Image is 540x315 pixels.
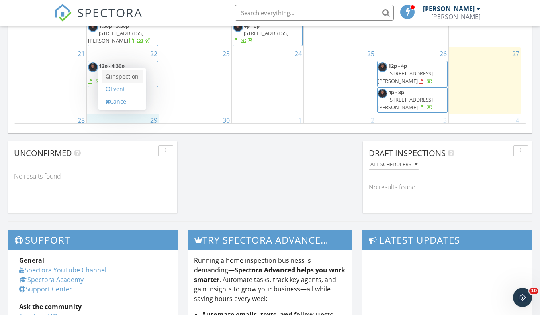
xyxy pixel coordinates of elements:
[369,159,419,170] button: All schedulers
[194,256,346,303] p: Running a home inspection business is demanding— . Automate tasks, track key agents, and gain ins...
[221,114,231,127] a: Go to September 30, 2025
[233,22,288,44] a: 4p - 8p [STREET_ADDRESS]
[19,256,44,265] strong: General
[378,96,433,111] span: [STREET_ADDRESS][PERSON_NAME]
[88,21,158,47] a: 1:30p - 3:30p [STREET_ADDRESS][PERSON_NAME]
[513,288,532,307] iframe: Intercom live chat
[378,89,433,111] a: 4p - 8p [STREET_ADDRESS][PERSON_NAME]
[376,114,449,140] td: Go to October 3, 2025
[370,162,417,167] div: All schedulers
[188,230,352,250] h3: Try spectora advanced [DATE]
[99,62,125,69] span: 12p - 4:30p
[159,47,231,114] td: Go to September 23, 2025
[88,62,98,72] img: new_headshot.png
[233,21,303,47] a: 4p - 8p [STREET_ADDRESS]
[388,62,407,69] span: 12p - 4p
[149,47,159,60] a: Go to September 22, 2025
[8,165,177,187] div: No results found
[88,22,151,44] a: 1:30p - 3:30p [STREET_ADDRESS][PERSON_NAME]
[8,230,178,250] h3: Support
[423,5,475,13] div: [PERSON_NAME]
[376,47,449,114] td: Go to September 26, 2025
[377,61,448,87] a: 12p - 4p [STREET_ADDRESS][PERSON_NAME]
[514,114,521,127] a: Go to October 4, 2025
[293,47,303,60] a: Go to September 24, 2025
[388,89,404,96] span: 4p - 8p
[76,47,86,60] a: Go to September 21, 2025
[77,4,143,21] span: SPECTORA
[304,47,376,114] td: Go to September 25, 2025
[87,47,159,114] td: Go to September 22, 2025
[369,148,446,158] span: Draft Inspections
[378,70,433,85] span: [STREET_ADDRESS][PERSON_NAME]
[511,47,521,60] a: Go to September 27, 2025
[54,4,72,22] img: The Best Home Inspection Software - Spectora
[149,114,159,127] a: Go to September 29, 2025
[19,275,84,284] a: Spectora Academy
[431,13,481,21] div: Jeramie Nelson
[438,47,448,60] a: Go to September 26, 2025
[88,30,143,44] span: [STREET_ADDRESS][PERSON_NAME]
[88,62,143,85] a: 12p - 4:30p [STREET_ADDRESS]
[102,70,143,83] a: Inspection
[14,47,87,114] td: Go to September 21, 2025
[194,266,345,284] strong: Spectora Advanced helps you work smarter
[442,114,448,127] a: Go to October 3, 2025
[244,30,288,37] span: [STREET_ADDRESS]
[54,11,143,28] a: SPECTORA
[19,302,167,311] div: Ask the community
[87,114,159,140] td: Go to September 29, 2025
[14,148,72,158] span: Unconfirmed
[231,47,304,114] td: Go to September 24, 2025
[304,114,376,140] td: Go to October 2, 2025
[297,114,303,127] a: Go to October 1, 2025
[448,47,521,114] td: Go to September 27, 2025
[377,87,448,113] a: 4p - 8p [STREET_ADDRESS][PERSON_NAME]
[363,176,532,198] div: No results found
[159,114,231,140] td: Go to September 30, 2025
[19,266,106,274] a: Spectora YouTube Channel
[102,83,143,95] a: Event
[378,62,433,85] a: 12p - 4p [STREET_ADDRESS][PERSON_NAME]
[378,62,387,72] img: new_headshot.png
[235,5,394,21] input: Search everything...
[102,95,143,108] a: Cancel
[231,114,304,140] td: Go to October 1, 2025
[244,22,260,29] span: 4p - 8p
[448,114,521,140] td: Go to October 4, 2025
[76,114,86,127] a: Go to September 28, 2025
[19,285,72,293] a: Support Center
[369,114,376,127] a: Go to October 2, 2025
[362,230,532,250] h3: Latest Updates
[366,47,376,60] a: Go to September 25, 2025
[233,22,243,32] img: new_headshot.png
[221,47,231,60] a: Go to September 23, 2025
[88,61,158,87] a: 12p - 4:30p [STREET_ADDRESS]
[378,89,387,98] img: new_headshot.png
[529,288,538,294] span: 10
[14,114,87,140] td: Go to September 28, 2025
